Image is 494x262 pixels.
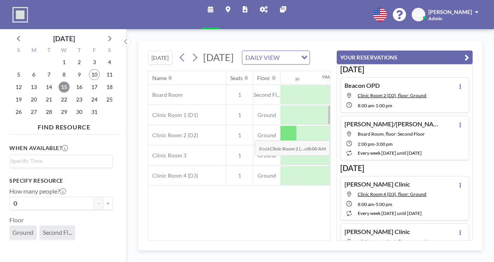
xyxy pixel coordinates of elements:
span: every week [DATE] until [DATE] [358,210,422,216]
div: 9AM [322,74,332,80]
span: every week [DATE] until [DATE] [358,150,422,156]
div: F [87,46,102,56]
span: Board Room [148,91,183,98]
span: 2:00 PM [358,141,374,147]
span: Friday, October 31, 2025 [89,107,100,117]
span: Saturday, October 4, 2025 [104,57,115,68]
label: How many people? [9,187,66,195]
span: KM [414,11,423,18]
div: M [26,46,42,56]
span: 8:00 AM [358,103,374,108]
span: Monday, October 20, 2025 [28,94,39,105]
span: [DATE] [203,51,234,63]
span: DAILY VIEW [244,52,281,63]
span: Friday, October 10, 2025 [89,69,100,80]
span: - [374,201,376,207]
span: Book at [255,140,330,156]
div: T [42,46,57,56]
span: Clinic Room 2 (D2) [148,132,198,139]
div: Name [152,75,167,82]
span: Friday, October 24, 2025 [89,94,100,105]
span: Saturday, October 25, 2025 [104,94,115,105]
span: Clinic Room 1 (D1), floor: Ground [358,239,426,245]
span: [PERSON_NAME] [428,9,472,15]
span: Thursday, October 23, 2025 [74,94,85,105]
span: Second Fl... [253,91,280,98]
span: Thursday, October 30, 2025 [74,107,85,117]
span: Admin [428,16,442,21]
span: Ground [253,152,280,159]
span: Wednesday, October 15, 2025 [59,82,70,93]
span: Clinic Room 4 (D3), floor: Ground [358,191,426,197]
span: 8:00 AM [358,201,374,207]
span: 1 [226,172,253,179]
span: Sunday, October 5, 2025 [13,69,24,80]
span: Monday, October 13, 2025 [28,82,39,93]
span: 5:00 PM [376,201,392,207]
span: Ground [12,229,33,236]
span: Ground [253,132,280,139]
h4: FIND RESOURCE [9,120,119,131]
span: Ground [253,112,280,119]
div: Search for option [10,155,112,167]
span: Thursday, October 16, 2025 [74,82,85,93]
input: Search for option [10,157,108,165]
span: 1 [226,132,253,139]
div: Floor [257,75,270,82]
span: Tuesday, October 14, 2025 [43,82,54,93]
h3: Specify resource [9,177,113,184]
span: Wednesday, October 29, 2025 [59,107,70,117]
span: Saturday, October 11, 2025 [104,69,115,80]
span: Wednesday, October 1, 2025 [59,57,70,68]
h3: [DATE] [340,65,469,74]
span: Sunday, October 19, 2025 [13,94,24,105]
span: - [374,103,376,108]
span: Sunday, October 26, 2025 [13,107,24,117]
span: Board Room, floor: Second Floor [358,131,425,137]
b: 8:00 AM [308,146,326,152]
div: Search for option [242,51,310,64]
span: Wednesday, October 8, 2025 [59,69,70,80]
h3: [DATE] [340,163,469,173]
span: Clinic Room 2 (D2), floor: Ground [358,93,426,98]
span: 1 [226,152,253,159]
span: Clinic Room 4 (D3) [148,172,198,179]
label: Type [9,246,22,253]
span: Monday, October 6, 2025 [28,69,39,80]
div: S [102,46,117,56]
div: T [71,46,87,56]
div: [DATE] [53,33,75,44]
input: Search for option [282,52,297,63]
span: Tuesday, October 21, 2025 [43,94,54,105]
b: Clinic Room 2 (... [270,146,304,152]
span: Friday, October 17, 2025 [89,82,100,93]
span: Ground [253,172,280,179]
span: - [374,141,376,147]
span: Thursday, October 9, 2025 [74,69,85,80]
h4: Beacon OPD [344,82,380,89]
button: [DATE] [148,51,172,65]
span: Clinic Room 1 (D1) [148,112,198,119]
span: 1 [226,112,253,119]
h4: [PERSON_NAME] Clinic [344,180,410,188]
button: - [94,197,103,210]
span: Sunday, October 12, 2025 [13,82,24,93]
span: 1:00 PM [376,103,392,108]
span: Thursday, October 2, 2025 [74,57,85,68]
h4: [PERSON_NAME] Clinic [344,228,410,236]
span: Monday, October 27, 2025 [28,107,39,117]
span: Second Fl... [43,229,72,236]
span: 1 [226,91,253,98]
div: S [11,46,26,56]
h4: [PERSON_NAME]/[PERSON_NAME] [344,120,442,128]
img: organization-logo [12,7,28,23]
button: YOUR RESERVATIONS [337,51,473,64]
span: Tuesday, October 28, 2025 [43,107,54,117]
span: Tuesday, October 7, 2025 [43,69,54,80]
span: Saturday, October 18, 2025 [104,82,115,93]
div: Seats [230,75,243,82]
span: Wednesday, October 22, 2025 [59,94,70,105]
span: 3:00 PM [376,141,393,147]
div: 30 [295,77,299,82]
span: Friday, October 3, 2025 [89,57,100,68]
